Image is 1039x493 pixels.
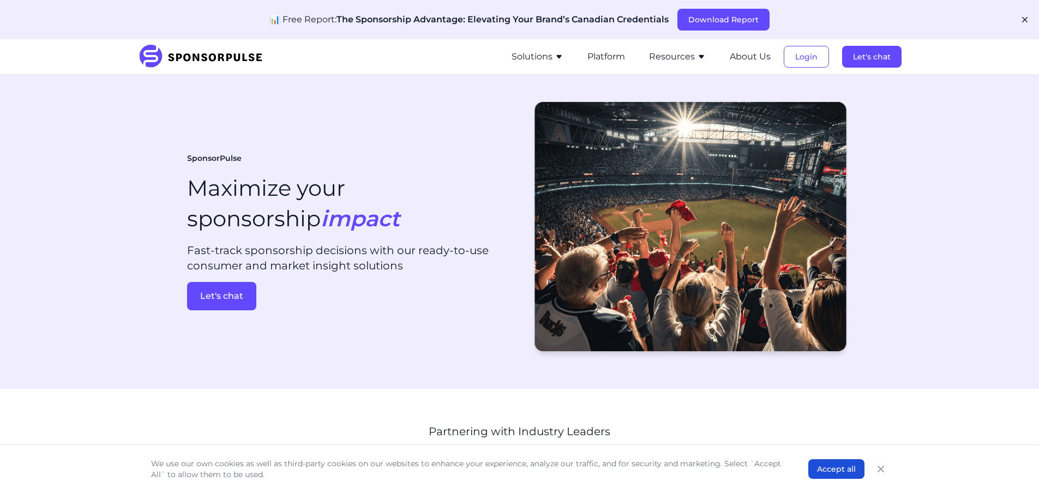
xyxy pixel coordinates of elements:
a: Login [784,52,829,62]
button: Download Report [677,9,770,31]
button: Let's chat [842,46,902,68]
span: SponsorPulse [187,153,242,164]
a: Download Report [677,15,770,25]
p: Partnering with Industry Leaders [270,424,769,439]
i: impact [321,205,400,232]
p: 📊 Free Report: [269,13,669,26]
button: Login [784,46,829,68]
h1: Maximize your sponsorship [187,173,400,234]
span: The Sponsorship Advantage: Elevating Your Brand’s Canadian Credentials [337,14,669,25]
p: Fast-track sponsorship decisions with our ready-to-use consumer and market insight solutions [187,243,511,273]
button: Resources [649,50,706,63]
button: About Us [730,50,771,63]
button: Close [873,461,888,477]
a: About Us [730,52,771,62]
a: Let's chat [842,52,902,62]
button: Accept all [808,459,864,479]
a: Let's chat [187,282,511,310]
button: Platform [587,50,625,63]
a: Platform [587,52,625,62]
p: We use our own cookies as well as third-party cookies on our websites to enhance your experience,... [151,458,786,480]
button: Solutions [512,50,563,63]
img: SponsorPulse [138,45,271,69]
button: Let's chat [187,282,256,310]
